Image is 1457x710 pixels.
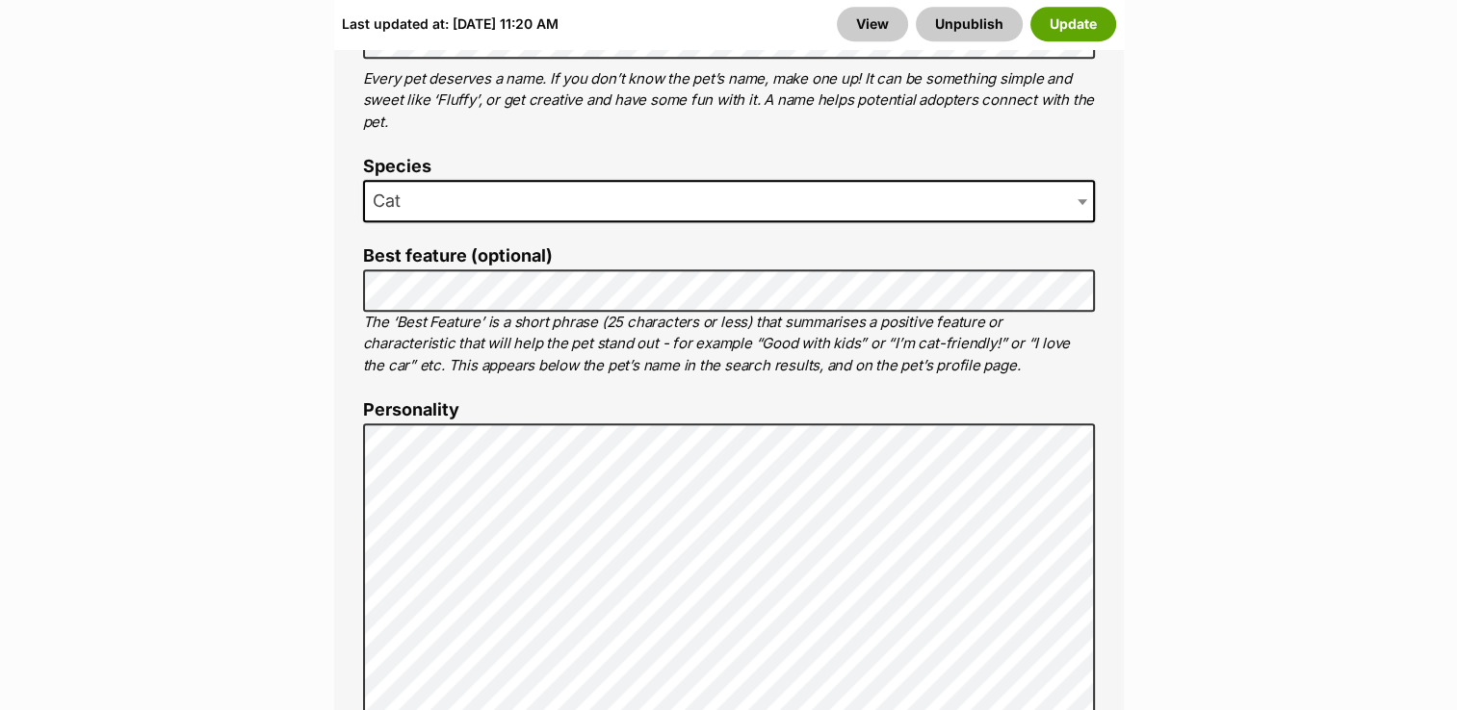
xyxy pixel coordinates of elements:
[1030,7,1116,41] button: Update
[916,7,1023,41] button: Unpublish
[342,7,559,41] div: Last updated at: [DATE] 11:20 AM
[363,180,1095,222] span: Cat
[363,246,1095,266] label: Best feature (optional)
[363,312,1095,377] p: The ‘Best Feature’ is a short phrase (25 characters or less) that summarises a positive feature o...
[365,188,420,215] span: Cat
[363,400,1095,420] label: Personality
[363,157,1095,177] label: Species
[363,68,1095,134] p: Every pet deserves a name. If you don’t know the pet’s name, make one up! It can be something sim...
[837,7,908,41] a: View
